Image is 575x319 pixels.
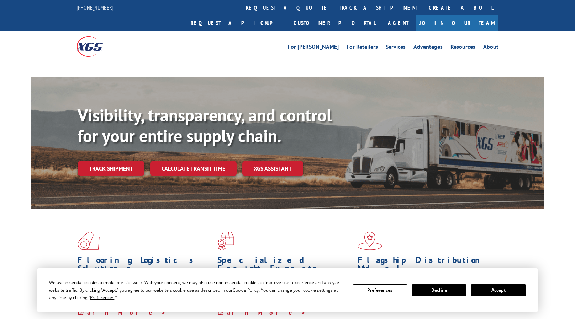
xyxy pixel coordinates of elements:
[347,44,378,52] a: For Retailers
[217,232,234,250] img: xgs-icon-focused-on-flooring-red
[386,44,406,52] a: Services
[78,232,100,250] img: xgs-icon-total-supply-chain-intelligence-red
[233,287,259,293] span: Cookie Policy
[78,104,332,147] b: Visibility, transparency, and control for your entire supply chain.
[416,15,498,31] a: Join Our Team
[450,44,475,52] a: Resources
[150,161,237,176] a: Calculate transit time
[78,308,166,317] a: Learn More >
[471,284,526,296] button: Accept
[288,44,339,52] a: For [PERSON_NAME]
[217,308,306,317] a: Learn More >
[358,232,382,250] img: xgs-icon-flagship-distribution-model-red
[217,256,352,276] h1: Specialized Freight Experts
[49,279,344,301] div: We use essential cookies to make our site work. With your consent, we may also use non-essential ...
[353,284,407,296] button: Preferences
[413,44,443,52] a: Advantages
[288,15,381,31] a: Customer Portal
[77,4,114,11] a: [PHONE_NUMBER]
[242,161,303,176] a: XGS ASSISTANT
[37,268,538,312] div: Cookie Consent Prompt
[412,284,466,296] button: Decline
[78,256,212,276] h1: Flooring Logistics Solutions
[358,256,492,276] h1: Flagship Distribution Model
[483,44,498,52] a: About
[78,161,144,176] a: Track shipment
[90,294,114,301] span: Preferences
[381,15,416,31] a: Agent
[185,15,288,31] a: Request a pickup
